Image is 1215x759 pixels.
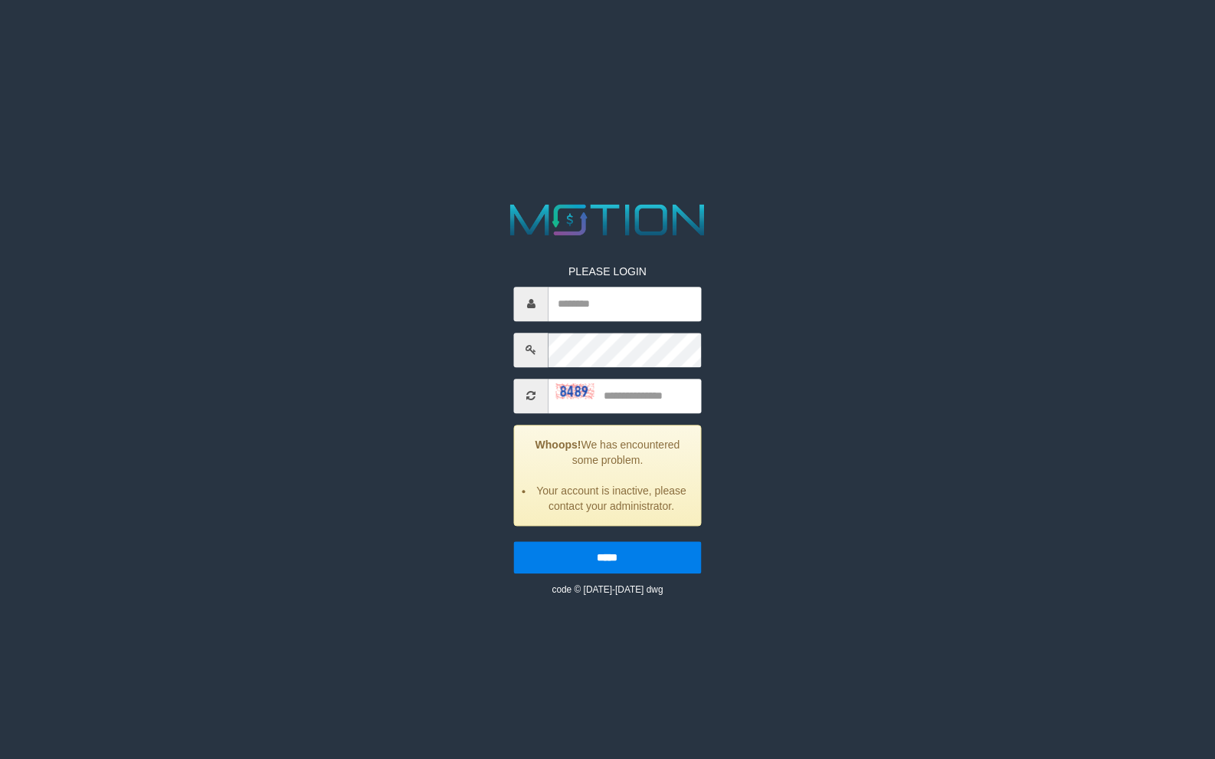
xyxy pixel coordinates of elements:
[552,584,663,595] small: code © [DATE]-[DATE] dwg
[514,425,701,526] div: We has encountered some problem.
[501,199,714,241] img: MOTION_logo.png
[535,439,581,451] strong: Whoops!
[556,383,594,399] img: captcha
[514,264,701,279] p: PLEASE LOGIN
[534,483,689,514] li: Your account is inactive, please contact your administrator.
